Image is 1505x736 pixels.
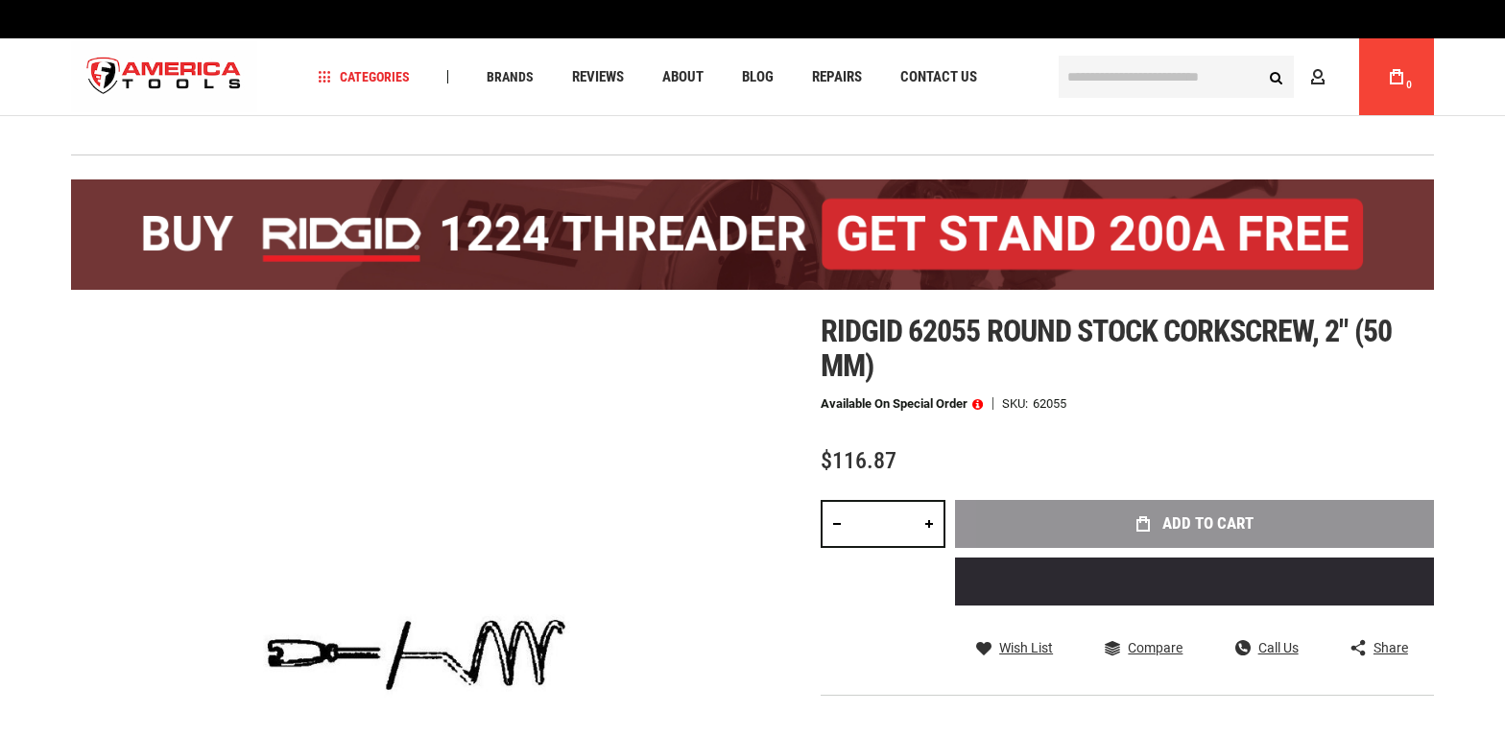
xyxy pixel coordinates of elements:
[487,70,534,83] span: Brands
[71,179,1434,290] img: BOGO: Buy the RIDGID® 1224 Threader (26092), get the 92467 200A Stand FREE!
[742,70,774,84] span: Blog
[733,64,782,90] a: Blog
[71,41,257,113] img: America Tools
[999,641,1053,654] span: Wish List
[71,41,257,113] a: store logo
[1033,397,1066,410] div: 62055
[654,64,712,90] a: About
[1258,641,1299,654] span: Call Us
[976,639,1053,656] a: Wish List
[1374,641,1408,654] span: Share
[1235,639,1299,656] a: Call Us
[572,70,624,84] span: Reviews
[1257,59,1294,95] button: Search
[803,64,871,90] a: Repairs
[309,64,418,90] a: Categories
[318,70,410,83] span: Categories
[478,64,542,90] a: Brands
[821,313,1392,384] span: Ridgid 62055 round stock corkscrew, 2" (50 mm)
[821,447,896,474] span: $116.87
[900,70,977,84] span: Contact Us
[563,64,633,90] a: Reviews
[1128,641,1182,654] span: Compare
[1002,397,1033,410] strong: SKU
[1105,639,1182,656] a: Compare
[821,397,983,411] p: Available on Special Order
[662,70,704,84] span: About
[812,70,862,84] span: Repairs
[1406,80,1412,90] span: 0
[1378,38,1415,115] a: 0
[892,64,986,90] a: Contact Us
